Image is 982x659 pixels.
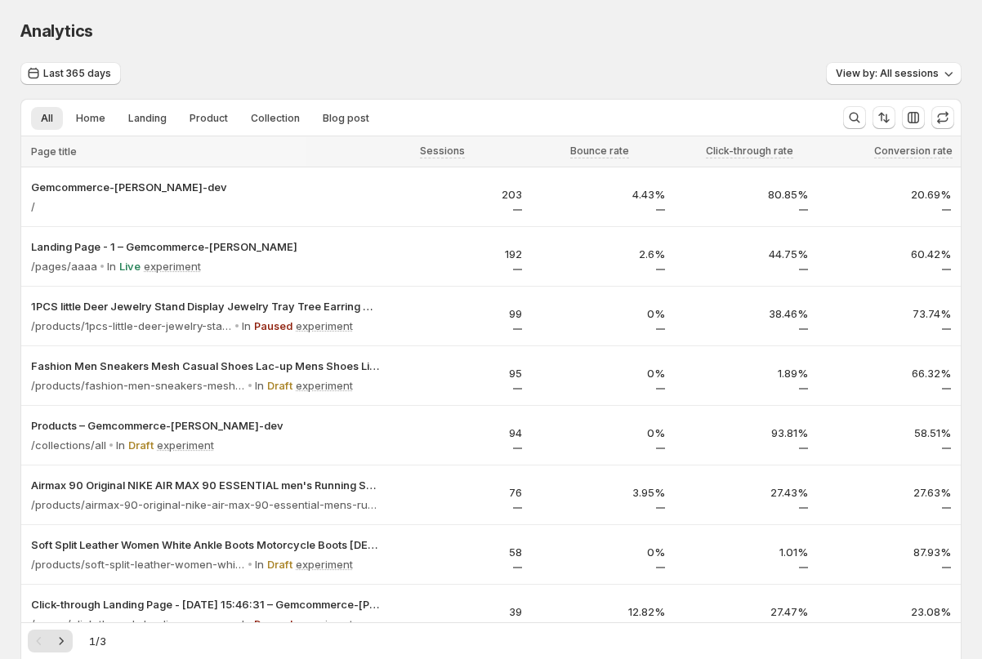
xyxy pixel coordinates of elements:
[296,556,353,572] p: experiment
[874,145,953,158] span: Conversion rate
[157,437,214,453] p: experiment
[50,630,73,652] button: Next
[20,21,93,41] span: Analytics
[420,145,465,158] span: Sessions
[542,544,665,560] p: 0%
[685,186,808,203] p: 80.85%
[31,318,232,334] p: /products/1pcs-little-deer-jewelry-stand-display-jewelry-tray-tree-earring-holder-necklace-ring-p...
[828,484,951,501] p: 27.63%
[828,246,951,262] p: 60.42%
[826,62,962,85] button: View by: All sessions
[255,556,264,572] p: In
[31,477,379,493] button: Airmax 90 Original NIKE AIR MAX 90 ESSENTIAL men's Running Shoes Sport – Gemcommerce-[PERSON_NAME...
[254,318,292,334] p: Paused
[31,496,379,513] p: /products/airmax-90-original-nike-air-max-90-essential-mens-running-shoes-sport-outdoor-sneakers-...
[542,425,665,441] p: 0%
[31,437,106,453] p: /collections/all
[89,633,106,649] span: 1 / 3
[685,484,808,501] p: 27.43%
[542,246,665,262] p: 2.6%
[685,305,808,322] p: 38.46%
[31,556,245,572] p: /products/soft-split-leather-women-white-ankle-boots-motorcycle-boots-[DEMOGRAPHIC_DATA]-autumn-w...
[254,616,292,632] p: Paused
[28,630,73,652] nav: Pagination
[31,377,245,394] p: /products/fashion-men-sneakers-mesh-casual-shoes-lac-up-mens-shoes-lightweight-vulcanize-shoes-wa...
[296,377,353,394] p: experiment
[399,186,522,203] p: 203
[399,246,522,262] p: 192
[190,112,228,125] span: Product
[116,437,125,453] p: In
[542,365,665,381] p: 0%
[685,544,808,560] p: 1.01%
[31,238,379,255] button: Landing Page - 1 – Gemcommerce-[PERSON_NAME]
[399,305,522,322] p: 99
[107,258,116,274] p: In
[542,186,665,203] p: 4.43%
[31,596,379,612] button: Click-through Landing Page - [DATE] 15:46:31 – Gemcommerce-[PERSON_NAME]
[399,603,522,620] p: 39
[542,305,665,322] p: 0%
[267,556,292,572] p: Draft
[128,437,154,453] p: Draft
[685,425,808,441] p: 93.81%
[31,258,97,274] p: /pages/aaaa
[119,258,141,274] p: Live
[399,484,522,501] p: 76
[128,112,167,125] span: Landing
[685,365,808,381] p: 1.89%
[873,106,895,129] button: Sort the results
[31,417,379,434] button: Products – Gemcommerce-[PERSON_NAME]-dev
[31,358,379,374] button: Fashion Men Sneakers Mesh Casual Shoes Lac-up Mens Shoes Lightweight V – Gemcommerce-[PERSON_NAME...
[31,537,379,553] button: Soft Split Leather Women White Ankle Boots Motorcycle Boots [DEMOGRAPHIC_DATA] Aut – Gemcommerce-...
[43,67,111,80] span: Last 365 days
[31,145,77,158] span: Page title
[323,112,369,125] span: Blog post
[76,112,105,125] span: Home
[255,377,264,394] p: In
[41,112,53,125] span: All
[828,425,951,441] p: 58.51%
[828,365,951,381] p: 66.32%
[570,145,629,158] span: Bounce rate
[706,145,793,158] span: Click-through rate
[296,616,353,632] p: experiment
[251,112,300,125] span: Collection
[399,365,522,381] p: 95
[828,305,951,322] p: 73.74%
[828,603,951,620] p: 23.08%
[31,198,35,215] p: /
[399,544,522,560] p: 58
[20,62,121,85] button: Last 365 days
[399,425,522,441] p: 94
[828,186,951,203] p: 20.69%
[242,616,251,632] p: In
[31,298,379,314] button: 1PCS little Deer Jewelry Stand Display Jewelry Tray Tree Earring Holder Necklace Ring Pendant Bra...
[144,258,201,274] p: experiment
[242,318,251,334] p: In
[685,603,808,620] p: 27.47%
[542,603,665,620] p: 12.82%
[267,377,292,394] p: Draft
[836,67,939,80] span: View by: All sessions
[31,179,379,195] button: Gemcommerce-[PERSON_NAME]-dev
[296,318,353,334] p: experiment
[828,544,951,560] p: 87.93%
[31,616,232,632] p: /pages/click-through-landing-page-aug-28-15-46-31
[542,484,665,501] p: 3.95%
[843,106,866,129] button: Search and filter results
[685,246,808,262] p: 44.75%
